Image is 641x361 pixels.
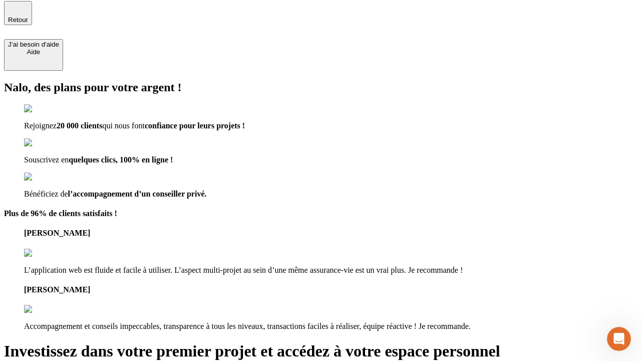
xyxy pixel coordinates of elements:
[24,249,74,258] img: reviews stars
[68,190,207,198] span: l’accompagnement d’un conseiller privé.
[4,81,637,94] h2: Nalo, des plans pour votre argent !
[24,322,637,331] p: Accompagnement et conseils impeccables, transparence à tous les niveaux, transactions faciles à r...
[57,121,103,130] span: 20 000 clients
[69,155,173,164] span: quelques clics, 100% en ligne !
[4,1,32,25] button: Retour
[24,138,67,147] img: checkmark
[4,39,63,71] button: J’ai besoin d'aideAide
[4,342,637,360] h1: Investissez dans votre premier projet et accédez à votre espace personnel
[607,327,631,351] iframe: Intercom live chat
[8,41,59,48] div: J’ai besoin d'aide
[24,190,68,198] span: Bénéficiez de
[24,285,637,294] h4: [PERSON_NAME]
[145,121,245,130] span: confiance pour leurs projets !
[8,48,59,56] div: Aide
[24,266,637,275] p: L’application web est fluide et facile à utiliser. L’aspect multi-projet au sein d’une même assur...
[24,121,57,130] span: Rejoignez
[24,104,67,113] img: checkmark
[24,155,69,164] span: Souscrivez en
[8,16,28,24] span: Retour
[24,172,67,182] img: checkmark
[4,209,637,218] h4: Plus de 96% de clients satisfaits !
[24,305,74,314] img: reviews stars
[24,229,637,238] h4: [PERSON_NAME]
[102,121,144,130] span: qui nous font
